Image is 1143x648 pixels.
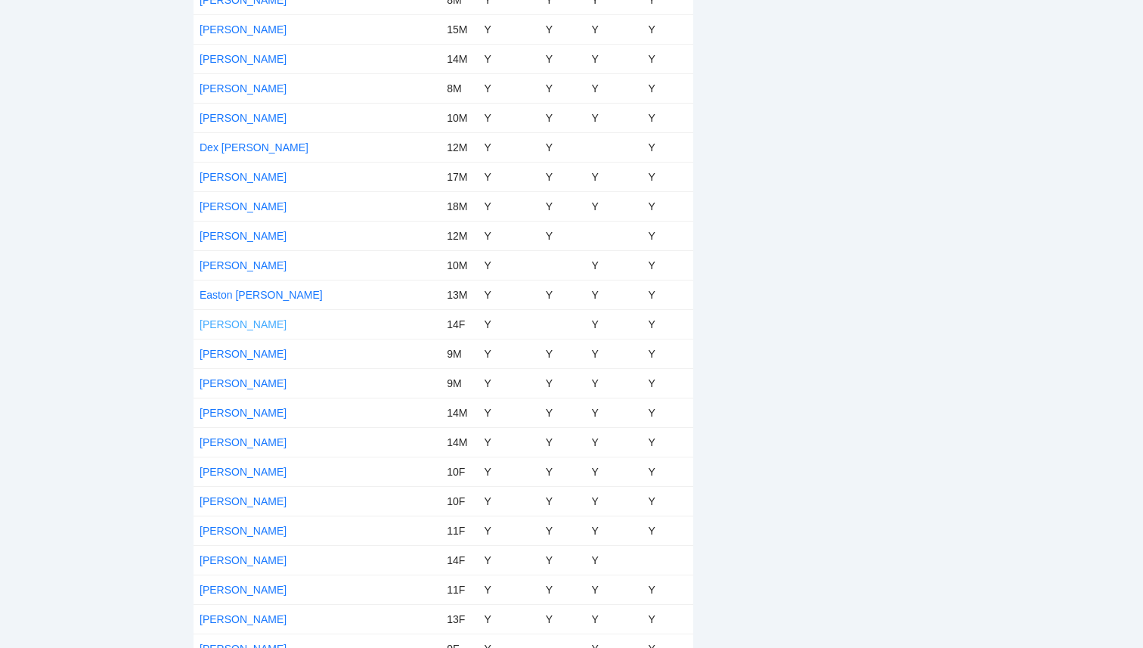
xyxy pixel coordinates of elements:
[478,221,539,250] td: Y
[478,73,539,103] td: Y
[643,604,694,634] td: Y
[441,309,478,339] td: 14F
[441,221,478,250] td: 12M
[200,141,308,153] a: Dex [PERSON_NAME]
[441,545,478,575] td: 14F
[540,516,586,545] td: Y
[643,14,694,44] td: Y
[643,162,694,191] td: Y
[643,103,694,132] td: Y
[478,516,539,545] td: Y
[540,545,586,575] td: Y
[643,280,694,309] td: Y
[441,368,478,398] td: 9M
[586,575,643,604] td: Y
[441,427,478,457] td: 14M
[200,82,287,95] a: [PERSON_NAME]
[586,427,643,457] td: Y
[586,516,643,545] td: Y
[200,525,287,537] a: [PERSON_NAME]
[586,14,643,44] td: Y
[441,575,478,604] td: 11F
[478,162,539,191] td: Y
[540,457,586,486] td: Y
[586,339,643,368] td: Y
[586,73,643,103] td: Y
[441,604,478,634] td: 13F
[643,309,694,339] td: Y
[643,457,694,486] td: Y
[643,250,694,280] td: Y
[540,339,586,368] td: Y
[200,495,287,507] a: [PERSON_NAME]
[478,545,539,575] td: Y
[540,44,586,73] td: Y
[478,368,539,398] td: Y
[200,112,287,124] a: [PERSON_NAME]
[586,486,643,516] td: Y
[200,407,287,419] a: [PERSON_NAME]
[643,221,694,250] td: Y
[540,368,586,398] td: Y
[200,466,287,478] a: [PERSON_NAME]
[478,427,539,457] td: Y
[441,73,478,103] td: 8M
[478,250,539,280] td: Y
[478,280,539,309] td: Y
[540,73,586,103] td: Y
[478,309,539,339] td: Y
[441,103,478,132] td: 10M
[200,200,287,212] a: [PERSON_NAME]
[441,132,478,162] td: 12M
[540,575,586,604] td: Y
[200,348,287,360] a: [PERSON_NAME]
[643,486,694,516] td: Y
[200,53,287,65] a: [PERSON_NAME]
[643,132,694,162] td: Y
[643,516,694,545] td: Y
[643,575,694,604] td: Y
[540,162,586,191] td: Y
[540,221,586,250] td: Y
[540,280,586,309] td: Y
[200,259,287,271] a: [PERSON_NAME]
[200,171,287,183] a: [PERSON_NAME]
[643,44,694,73] td: Y
[478,575,539,604] td: Y
[540,14,586,44] td: Y
[200,554,287,566] a: [PERSON_NAME]
[200,289,323,301] a: Easton [PERSON_NAME]
[540,132,586,162] td: Y
[478,339,539,368] td: Y
[478,132,539,162] td: Y
[441,44,478,73] td: 14M
[540,604,586,634] td: Y
[540,191,586,221] td: Y
[200,613,287,625] a: [PERSON_NAME]
[586,545,643,575] td: Y
[586,103,643,132] td: Y
[540,427,586,457] td: Y
[478,103,539,132] td: Y
[478,398,539,427] td: Y
[478,604,539,634] td: Y
[200,23,287,36] a: [PERSON_NAME]
[441,516,478,545] td: 11F
[478,486,539,516] td: Y
[200,230,287,242] a: [PERSON_NAME]
[586,250,643,280] td: Y
[441,457,478,486] td: 10F
[540,398,586,427] td: Y
[441,486,478,516] td: 10F
[643,339,694,368] td: Y
[586,604,643,634] td: Y
[586,457,643,486] td: Y
[441,162,478,191] td: 17M
[540,103,586,132] td: Y
[200,318,287,330] a: [PERSON_NAME]
[643,191,694,221] td: Y
[586,398,643,427] td: Y
[478,191,539,221] td: Y
[478,457,539,486] td: Y
[441,339,478,368] td: 9M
